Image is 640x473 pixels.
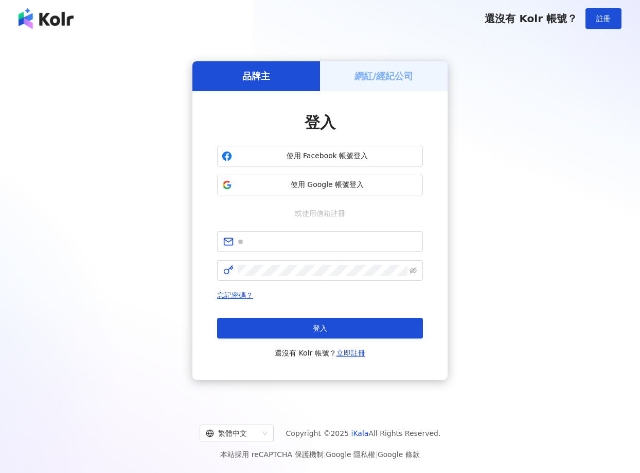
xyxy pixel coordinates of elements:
[217,146,423,166] button: 使用 Facebook 帳號登入
[217,291,253,299] a: 忘記密碼？
[275,347,365,359] span: 還沒有 Kolr 帳號？
[242,70,270,82] h5: 品牌主
[236,151,418,161] span: 使用 Facebook 帳號登入
[313,324,327,332] span: 登入
[326,450,375,459] a: Google 隱私權
[217,175,423,195] button: 使用 Google 帳號登入
[305,113,335,131] span: 登入
[375,450,378,459] span: |
[19,8,74,29] img: logo
[324,450,326,459] span: |
[354,70,414,82] h5: 網紅/經紀公司
[220,448,419,461] span: 本站採用 reCAPTCHA 保護機制
[236,180,418,190] span: 使用 Google 帳號登入
[286,427,441,440] span: Copyright © 2025 All Rights Reserved.
[378,450,420,459] a: Google 條款
[351,429,369,437] a: iKala
[288,208,352,219] span: 或使用信箱註冊
[410,267,417,274] span: eye-invisible
[485,12,577,25] span: 還沒有 Kolr 帳號？
[585,8,621,29] button: 註冊
[206,425,258,442] div: 繁體中文
[336,349,365,357] a: 立即註冊
[596,14,611,23] span: 註冊
[217,318,423,339] button: 登入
